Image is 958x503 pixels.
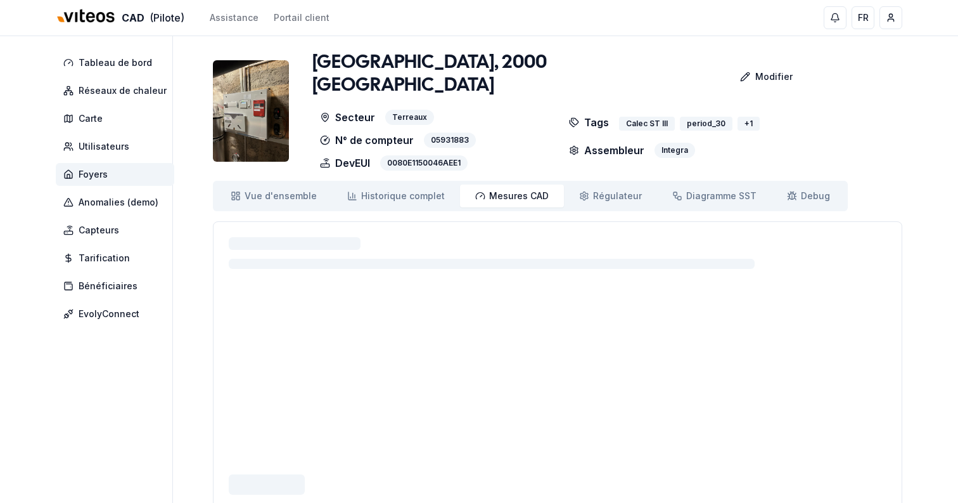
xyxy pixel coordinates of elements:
[680,117,732,131] div: period_30
[320,155,370,171] p: DevEUI
[332,185,460,207] a: Historique complet
[210,11,259,24] a: Assistance
[619,117,675,131] div: Calec ST III
[593,190,642,202] span: Régulateur
[755,70,793,83] p: Modifier
[215,185,332,207] a: Vue d'ensemble
[858,11,869,24] span: FR
[686,190,757,202] span: Diagramme SST
[705,64,803,89] a: Modifier
[361,190,445,202] span: Historique complet
[56,247,179,270] a: Tarification
[213,60,289,162] img: unit Image
[320,133,414,148] p: N° de compteur
[569,143,644,158] p: Assembleur
[489,190,549,202] span: Mesures CAD
[79,112,103,125] span: Carte
[56,163,179,186] a: Foyers
[79,252,130,265] span: Tarification
[564,185,657,207] a: Régulateur
[56,303,179,325] a: EvolyConnect
[385,110,434,125] div: Terreaux
[56,107,179,130] a: Carte
[79,140,129,153] span: Utilisateurs
[56,219,179,242] a: Capteurs
[79,56,152,69] span: Tableau de bord
[56,1,117,32] img: Viteos - CAD Logo
[801,190,830,202] span: Debug
[852,6,874,29] button: FR
[655,143,695,158] div: Integra
[569,110,609,135] p: Tags
[79,224,119,237] span: Capteurs
[79,84,167,97] span: Réseaux de chaleur
[772,185,845,207] a: Debug
[56,191,179,214] a: Anomalies (demo)
[56,275,179,297] a: Bénéficiaires
[738,117,760,131] div: + 1
[274,11,329,24] a: Portail client
[79,280,137,292] span: Bénéficiaires
[79,168,108,181] span: Foyers
[122,10,144,25] span: CAD
[79,196,158,209] span: Anomalies (demo)
[245,190,317,202] span: Vue d'ensemble
[79,308,139,320] span: EvolyConnect
[56,79,179,102] a: Réseaux de chaleur
[56,135,179,158] a: Utilisateurs
[312,51,705,97] h1: [GEOGRAPHIC_DATA], 2000 [GEOGRAPHIC_DATA]
[56,4,184,32] a: CAD(Pilote)
[380,155,468,171] div: 0080E1150046AEE1
[424,133,476,148] div: 05931883
[460,185,564,207] a: Mesures CAD
[320,110,375,125] p: Secteur
[657,185,772,207] a: Diagramme SST
[56,51,179,74] a: Tableau de bord
[738,112,760,135] button: +1
[150,10,184,25] span: (Pilote)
